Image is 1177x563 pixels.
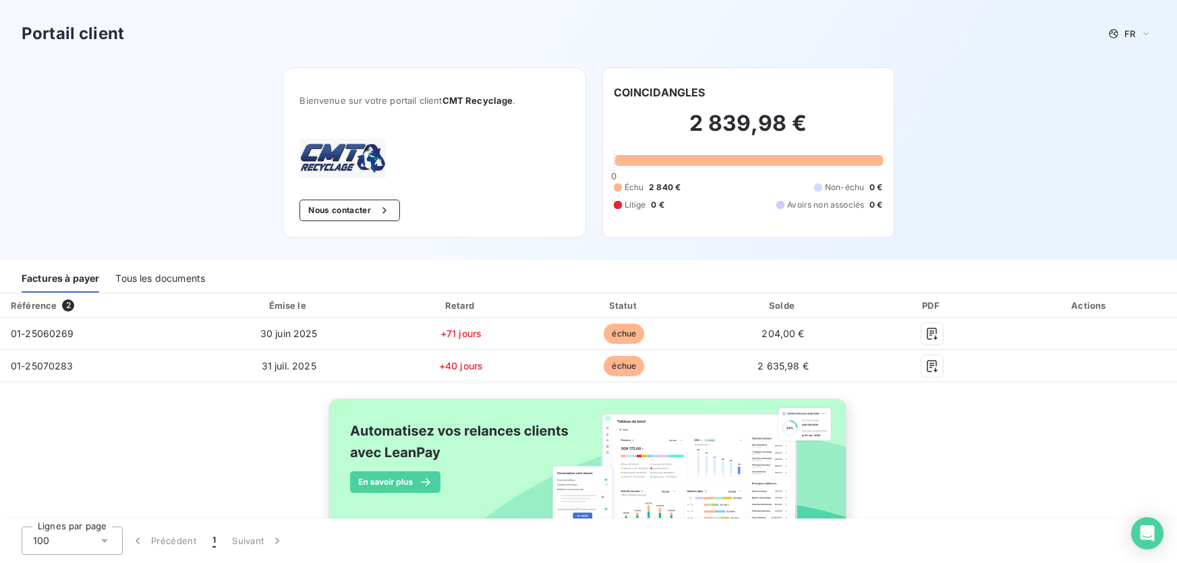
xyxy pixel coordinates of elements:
[546,299,702,312] div: Statut
[202,299,376,312] div: Émise le
[864,299,1000,312] div: PDF
[62,299,74,312] span: 2
[204,527,224,555] button: 1
[869,199,882,211] span: 0 €
[1131,517,1164,550] div: Open Intercom Messenger
[625,181,644,194] span: Échu
[11,360,74,372] span: 01-25070283
[212,534,216,547] span: 1
[604,324,644,344] span: échue
[123,527,204,555] button: Précédent
[439,360,483,372] span: +40 jours
[614,84,706,100] h6: COINCIDANGLES
[11,328,74,339] span: 01-25060269
[224,527,292,555] button: Suivant
[611,171,616,181] span: 0
[11,300,57,311] div: Référence
[440,328,482,339] span: +71 jours
[1006,299,1174,312] div: Actions
[299,95,569,106] span: Bienvenue sur votre portail client .
[614,110,883,150] h2: 2 839,98 €
[708,299,859,312] div: Solde
[651,199,664,211] span: 0 €
[381,299,541,312] div: Retard
[316,390,861,556] img: banner
[442,95,513,106] span: CMT Recyclage
[22,264,99,293] div: Factures à payer
[869,181,882,194] span: 0 €
[22,22,124,46] h3: Portail client
[604,356,644,376] span: échue
[262,360,316,372] span: 31 juil. 2025
[115,264,205,293] div: Tous les documents
[299,138,386,178] img: Company logo
[787,199,864,211] span: Avoirs non associés
[757,360,809,372] span: 2 635,98 €
[299,200,399,221] button: Nous contacter
[1124,28,1135,39] span: FR
[33,534,49,547] span: 100
[825,181,864,194] span: Non-échu
[762,328,804,339] span: 204,00 €
[649,181,681,194] span: 2 840 €
[260,328,318,339] span: 30 juin 2025
[625,199,646,211] span: Litige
